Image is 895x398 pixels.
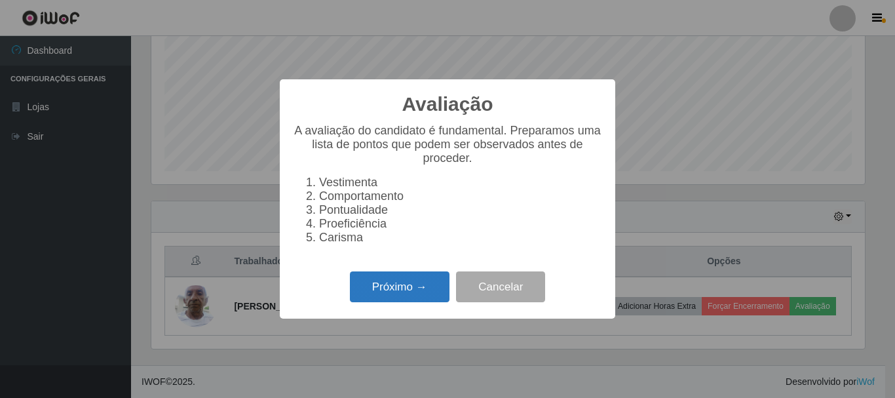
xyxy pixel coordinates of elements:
[319,203,602,217] li: Pontualidade
[319,189,602,203] li: Comportamento
[319,231,602,245] li: Carisma
[319,176,602,189] li: Vestimenta
[319,217,602,231] li: Proeficiência
[350,271,449,302] button: Próximo →
[402,92,493,116] h2: Avaliação
[293,124,602,165] p: A avaliação do candidato é fundamental. Preparamos uma lista de pontos que podem ser observados a...
[456,271,545,302] button: Cancelar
